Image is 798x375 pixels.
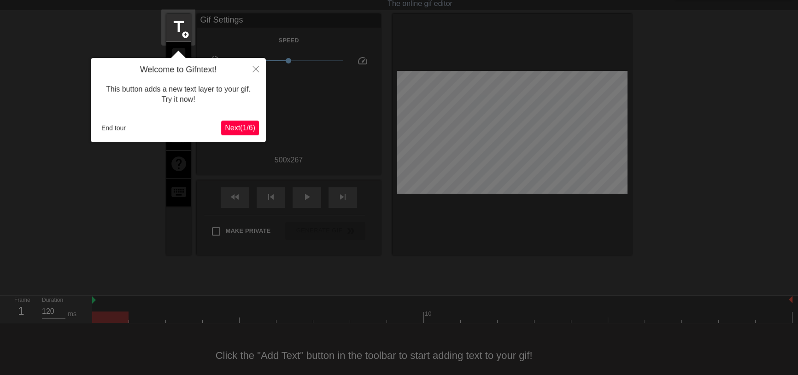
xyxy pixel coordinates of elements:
[225,124,255,132] span: Next ( 1 / 6 )
[246,58,266,79] button: Close
[98,121,129,135] button: End tour
[98,65,259,75] h4: Welcome to Gifntext!
[221,121,259,135] button: Next
[98,75,259,114] div: This button adds a new text layer to your gif. Try it now!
